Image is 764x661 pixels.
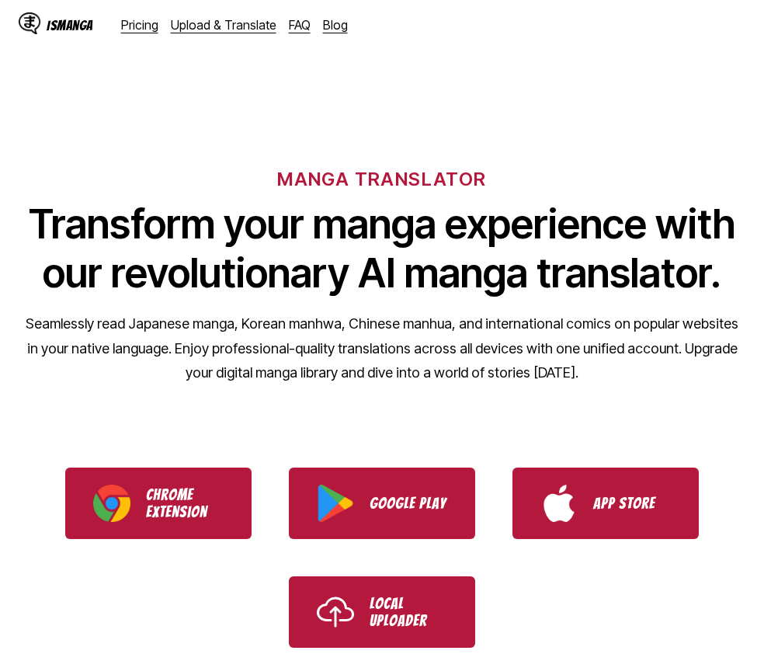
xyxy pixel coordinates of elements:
[65,468,252,539] a: Download IsManga Chrome Extension
[540,485,578,522] img: App Store logo
[512,468,699,539] a: Download IsManga from App Store
[370,495,447,512] p: Google Play
[121,17,158,33] a: Pricing
[370,595,447,629] p: Local Uploader
[289,17,311,33] a: FAQ
[47,18,93,33] div: IsManga
[146,486,224,520] p: Chrome Extension
[19,12,121,37] a: IsManga LogoIsManga
[317,485,354,522] img: Google Play logo
[19,12,40,34] img: IsManga Logo
[289,468,475,539] a: Download IsManga from Google Play
[25,311,739,385] p: Seamlessly read Japanese manga, Korean manhwa, Chinese manhua, and international comics on popula...
[171,17,276,33] a: Upload & Translate
[593,495,671,512] p: App Store
[323,17,348,33] a: Blog
[25,200,739,297] h1: Transform your manga experience with our revolutionary AI manga translator.
[93,485,130,522] img: Chrome logo
[317,593,354,631] img: Upload icon
[277,168,486,190] h6: MANGA TRANSLATOR
[289,576,475,648] a: Use IsManga Local Uploader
